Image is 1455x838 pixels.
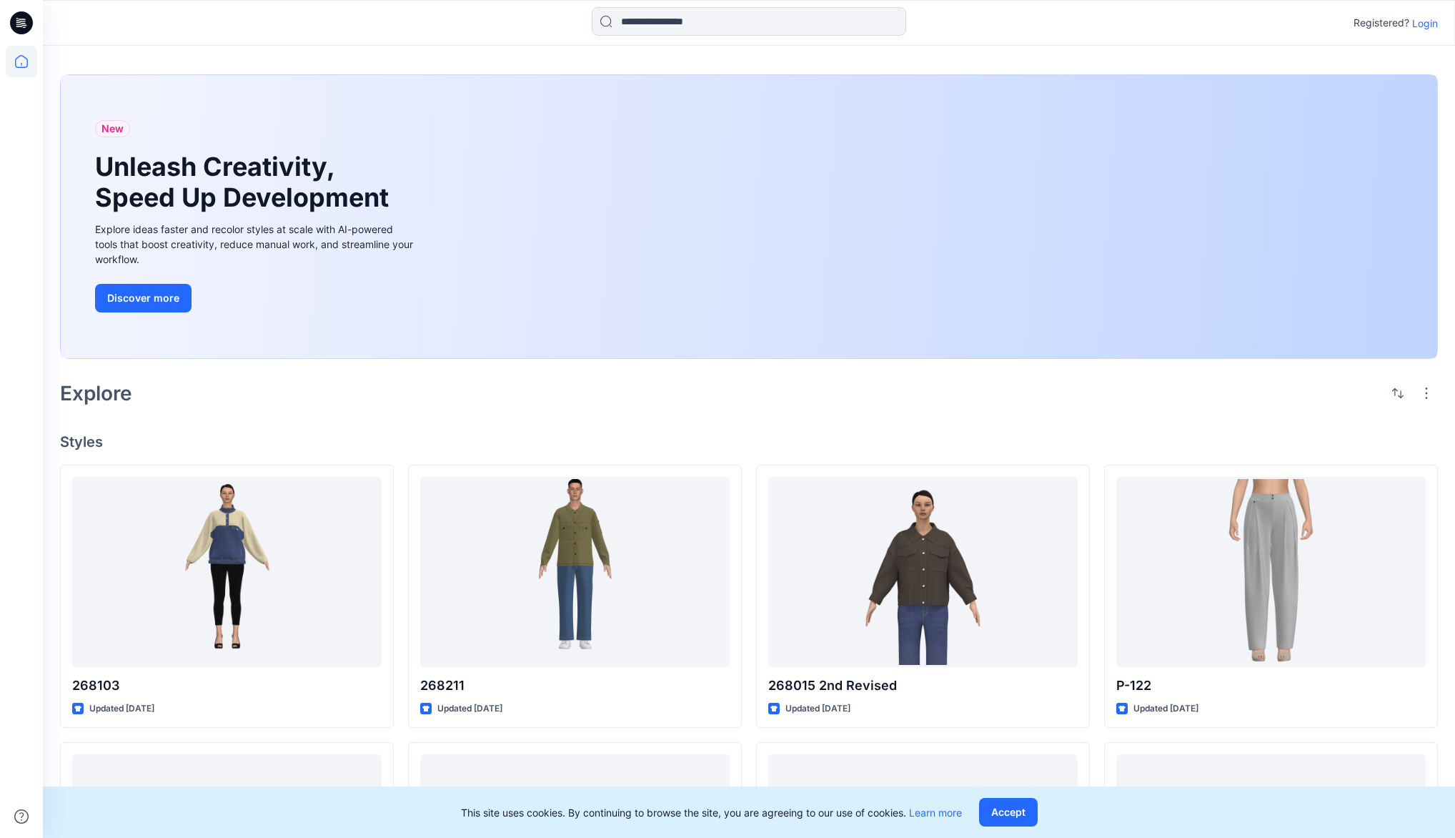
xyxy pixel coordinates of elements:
p: Updated [DATE] [1133,701,1198,716]
p: 268211 [420,676,730,696]
div: Explore ideas faster and recolor styles at scale with AI-powered tools that boost creativity, red... [95,222,417,267]
button: Accept [979,798,1038,827]
a: 268015 2nd Revised [768,477,1078,667]
a: 268103 [72,477,382,667]
p: P-122 [1116,676,1426,696]
a: Learn more [909,807,962,819]
h1: Unleash Creativity, Speed Up Development [95,152,395,213]
p: Login [1412,16,1438,31]
h4: Styles [60,433,1438,450]
a: Discover more [95,284,417,312]
p: Updated [DATE] [437,701,502,716]
p: 268103 [72,676,382,696]
p: Registered? [1354,14,1409,31]
p: This site uses cookies. By continuing to browse the site, you are agreeing to our use of cookies. [461,805,962,820]
p: Updated [DATE] [89,701,154,716]
span: New [101,120,124,137]
button: Discover more [95,284,192,312]
a: P-122 [1116,477,1426,667]
p: Updated [DATE] [785,701,850,716]
a: 268211 [420,477,730,667]
p: 268015 2nd Revised [768,676,1078,696]
h2: Explore [60,382,132,405]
